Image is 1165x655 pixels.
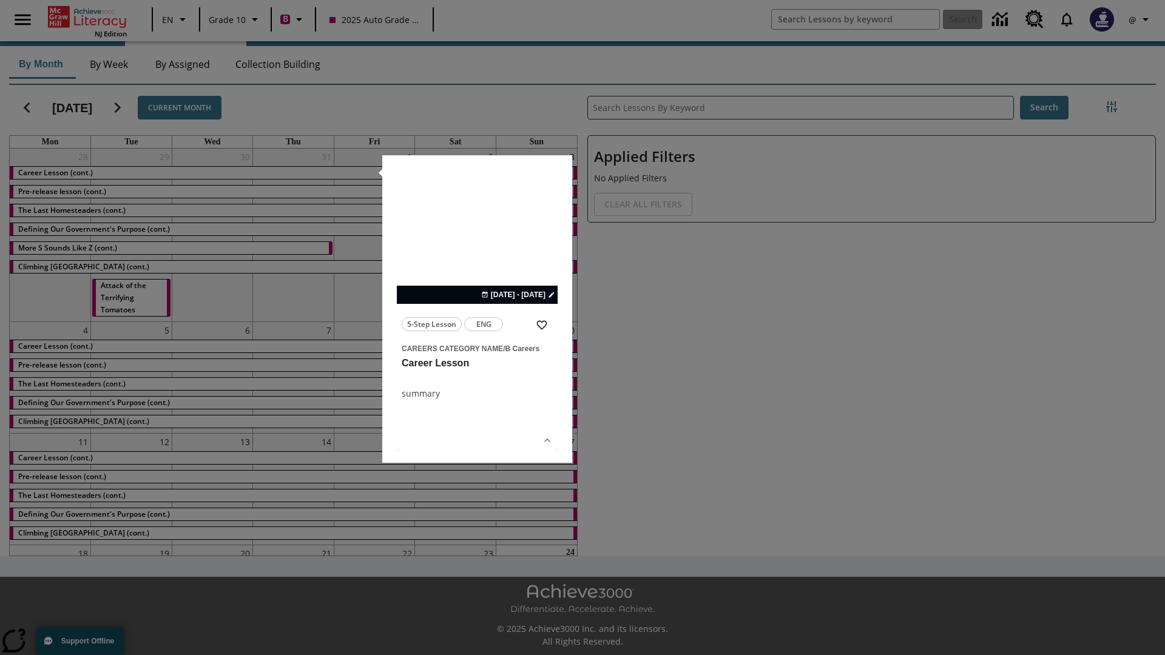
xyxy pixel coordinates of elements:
button: 5-Step Lesson [402,317,462,331]
button: Jan 13 - Jan 17 Choose Dates [479,289,558,300]
button: ENG [464,317,503,331]
button: Show Details [538,431,556,449]
span: ENG [476,318,491,331]
span: [DATE] - [DATE] [491,289,545,300]
div: summary [402,387,553,400]
h3: Career Lesson [402,357,553,370]
div: lesson details [397,167,558,451]
span: Topic: Careers Category Name/B Careers [402,341,553,355]
span: Careers Category Name [402,344,503,353]
span: / [503,344,505,353]
h4: undefined [402,370,553,385]
span: 5-Step Lesson [407,318,456,331]
button: Add to Favorites [531,314,553,336]
span: B Careers [505,344,539,353]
